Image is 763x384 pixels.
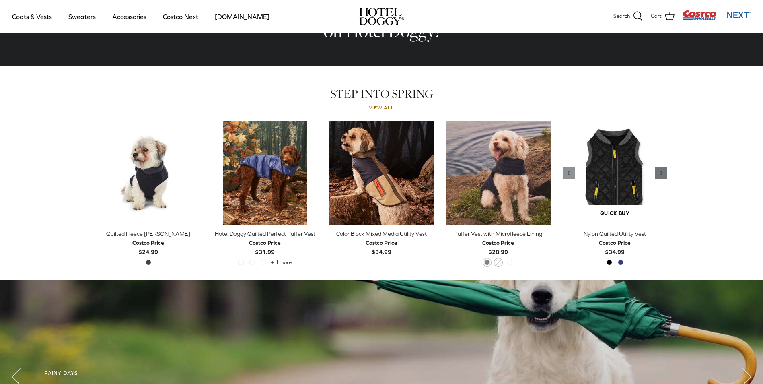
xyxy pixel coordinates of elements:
[359,8,404,25] a: hoteldoggy.com hoteldoggycom
[613,11,643,22] a: Search
[330,86,433,102] a: STEP INTO SPRING
[61,3,103,30] a: Sweaters
[249,238,281,247] div: Costco Price
[655,167,667,179] a: Previous
[213,121,317,225] a: Hotel Doggy Quilted Perfect Puffer Vest
[329,121,434,225] img: tan dog wearing a blue & brown vest
[482,238,514,255] b: $28.99
[613,12,630,21] span: Search
[563,167,575,179] a: Previous
[329,229,434,238] div: Color Block Mixed Media Utility Vest
[369,105,395,111] a: View all
[329,229,434,256] a: Color Block Mixed Media Utility Vest Costco Price$34.99
[132,238,164,255] b: $24.99
[446,121,551,225] a: Puffer Vest with Microfleece Lining
[563,229,667,238] div: Nylon Quilted Utility Vest
[213,229,317,238] div: Hotel Doggy Quilted Perfect Puffer Vest
[482,238,514,247] div: Costco Price
[96,121,201,225] a: Quilted Fleece Melton Vest
[105,3,154,30] a: Accessories
[132,238,164,247] div: Costco Price
[563,229,667,256] a: Nylon Quilted Utility Vest Costco Price$34.99
[329,121,434,225] a: Color Block Mixed Media Utility Vest
[208,3,277,30] a: [DOMAIN_NAME]
[446,229,551,256] a: Puffer Vest with Microfleece Lining Costco Price$28.99
[213,229,317,256] a: Hotel Doggy Quilted Perfect Puffer Vest Costco Price$31.99
[599,238,631,255] b: $34.99
[651,11,675,22] a: Cart
[156,3,206,30] a: Costco Next
[96,229,201,238] div: Quilted Fleece [PERSON_NAME]
[271,260,292,265] span: + 1 more
[366,238,397,247] div: Costco Price
[563,121,667,225] a: Nylon Quilted Utility Vest
[599,238,631,247] div: Costco Price
[249,238,281,255] b: $31.99
[359,8,404,25] img: hoteldoggycom
[5,3,59,30] a: Coats & Vests
[96,229,201,256] a: Quilted Fleece [PERSON_NAME] Costco Price$24.99
[683,10,751,20] img: Costco Next
[683,15,751,21] a: Visit Costco Next
[44,370,719,377] div: RAINY DAYS
[651,12,662,21] span: Cart
[567,205,663,221] a: Quick buy
[446,229,551,238] div: Puffer Vest with Microfleece Lining
[366,238,397,255] b: $34.99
